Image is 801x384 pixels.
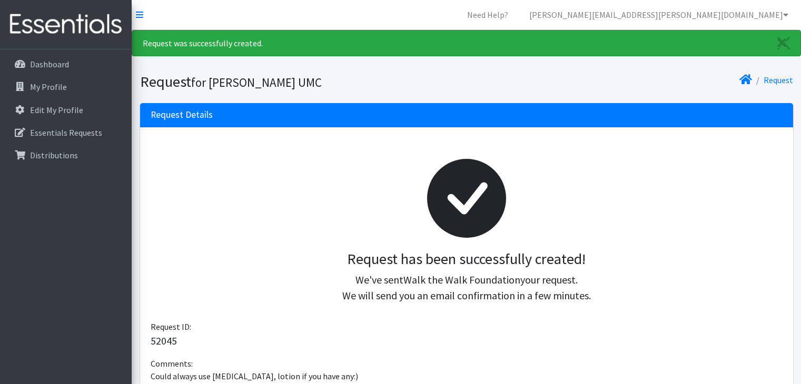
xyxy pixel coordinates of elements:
[4,54,127,75] a: Dashboard
[403,273,520,286] span: Walk the Walk Foundation
[132,30,801,56] div: Request was successfully created.
[151,358,193,369] span: Comments:
[159,272,774,304] p: We've sent your request. We will send you an email confirmation in a few minutes.
[30,105,83,115] p: Edit My Profile
[30,150,78,160] p: Distributions
[521,4,797,25] a: [PERSON_NAME][EMAIL_ADDRESS][PERSON_NAME][DOMAIN_NAME]
[30,59,69,69] p: Dashboard
[4,145,127,166] a: Distributions
[159,250,774,268] h3: Request has been successfully created!
[151,321,191,332] span: Request ID:
[151,333,783,349] p: 52045
[4,76,127,97] a: My Profile
[767,31,800,56] a: Close
[151,370,783,382] p: Could always use [MEDICAL_DATA], lotion if you have any:)
[151,109,213,120] h3: Request Details
[191,75,322,90] small: for [PERSON_NAME] UMC
[4,7,127,42] img: HumanEssentials
[30,127,102,138] p: Essentials Requests
[4,99,127,120] a: Edit My Profile
[459,4,517,25] a: Need Help?
[764,75,793,85] a: Request
[140,73,463,91] h1: Request
[4,122,127,143] a: Essentials Requests
[30,82,67,92] p: My Profile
